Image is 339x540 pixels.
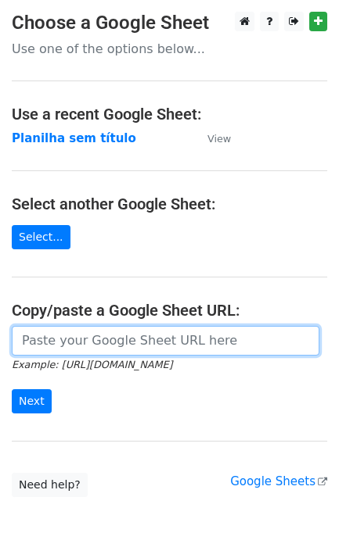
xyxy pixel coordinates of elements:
[230,474,327,488] a: Google Sheets
[12,359,172,370] small: Example: [URL][DOMAIN_NAME]
[12,12,327,34] h3: Choose a Google Sheet
[12,389,52,413] input: Next
[12,131,136,145] a: Planilha sem título
[12,195,327,213] h4: Select another Google Sheet:
[12,225,70,249] a: Select...
[12,301,327,320] h4: Copy/paste a Google Sheet URL:
[192,131,231,145] a: View
[12,105,327,123] h4: Use a recent Google Sheet:
[12,326,319,356] input: Paste your Google Sheet URL here
[207,133,231,145] small: View
[12,41,327,57] p: Use one of the options below...
[12,473,88,497] a: Need help?
[261,465,339,540] iframe: Chat Widget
